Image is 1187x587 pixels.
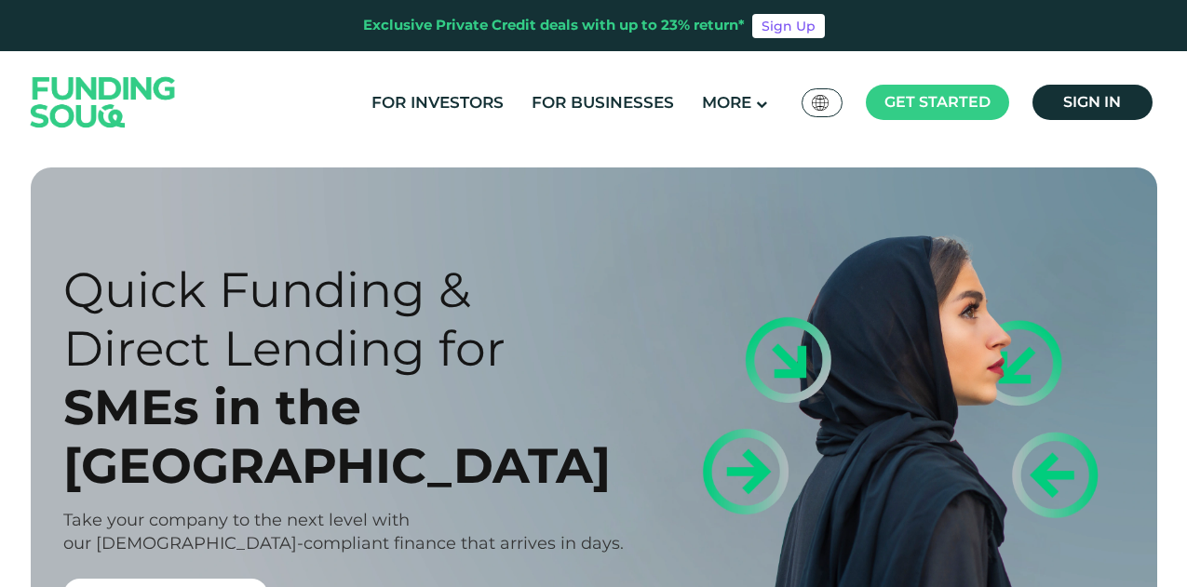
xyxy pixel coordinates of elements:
[1032,85,1153,120] a: Sign in
[812,95,829,111] img: SA Flag
[63,510,624,554] span: Take your company to the next level with our [DEMOGRAPHIC_DATA]-compliant finance that arrives in...
[752,14,825,38] a: Sign Up
[367,87,508,118] a: For Investors
[63,260,627,378] div: Quick Funding & Direct Lending for
[1063,93,1121,111] span: Sign in
[63,378,627,495] div: SMEs in the [GEOGRAPHIC_DATA]
[702,93,751,112] span: More
[12,55,195,149] img: Logo
[884,93,991,111] span: Get started
[363,15,745,36] div: Exclusive Private Credit deals with up to 23% return*
[527,87,679,118] a: For Businesses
